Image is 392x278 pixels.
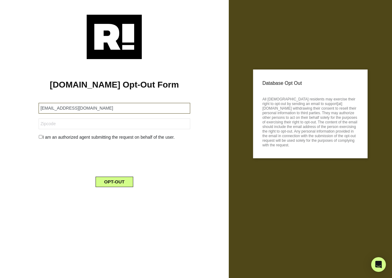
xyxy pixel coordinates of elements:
[96,177,133,187] button: OPT-OUT
[39,103,190,114] input: Email Address
[39,118,190,129] input: Zipcode
[371,257,386,272] div: Open Intercom Messenger
[9,80,220,90] h1: [DOMAIN_NAME] Opt-Out Form
[68,145,161,169] iframe: reCAPTCHA
[87,15,142,59] img: Retention.com
[262,95,358,148] p: All [DEMOGRAPHIC_DATA] residents may exercise their right to opt-out by sending an email to suppo...
[262,79,358,88] p: Database Opt Out
[34,134,194,141] div: I am an authorized agent submitting the request on behalf of the user.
